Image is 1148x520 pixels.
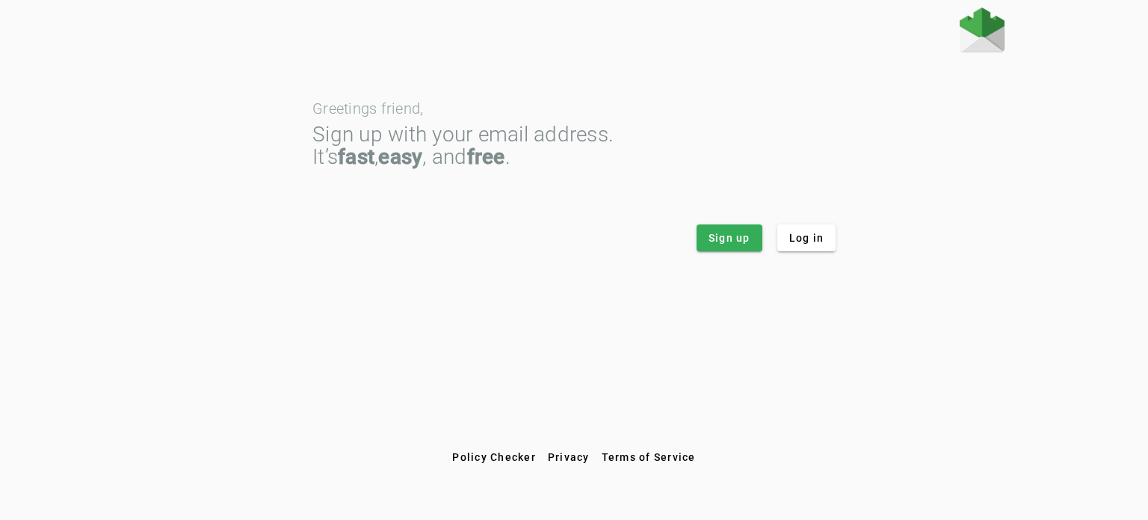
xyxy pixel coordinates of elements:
span: Terms of Service [602,451,696,463]
button: Policy Checker [446,444,542,471]
strong: easy [378,144,422,169]
span: Policy Checker [452,451,536,463]
button: Sign up [697,224,762,251]
button: Terms of Service [596,444,702,471]
strong: free [467,144,505,169]
button: Log in [777,224,836,251]
span: Privacy [548,451,590,463]
span: Log in [789,230,824,245]
div: Sign up with your email address. It’s , , and . [312,123,836,168]
img: Fraudmarc Logo [960,7,1004,52]
strong: fast [338,144,374,169]
span: Sign up [709,230,750,245]
div: Greetings friend, [312,101,836,116]
button: Privacy [542,444,596,471]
